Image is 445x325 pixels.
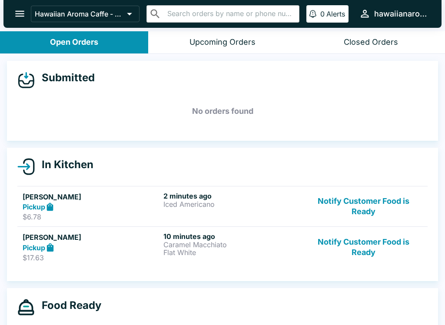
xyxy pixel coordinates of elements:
[374,9,428,19] div: hawaiianaromacaffe
[163,249,301,256] p: Flat White
[305,232,422,262] button: Notify Customer Food is Ready
[50,37,98,47] div: Open Orders
[326,10,345,18] p: Alerts
[23,253,160,262] p: $17.63
[31,6,139,22] button: Hawaiian Aroma Caffe - Waikiki Beachcomber
[35,71,95,84] h4: Submitted
[189,37,256,47] div: Upcoming Orders
[355,4,431,23] button: hawaiianaromacaffe
[35,10,123,18] p: Hawaiian Aroma Caffe - Waikiki Beachcomber
[163,241,301,249] p: Caramel Macchiato
[344,37,398,47] div: Closed Orders
[165,8,296,20] input: Search orders by name or phone number
[23,232,160,242] h5: [PERSON_NAME]
[305,192,422,222] button: Notify Customer Food is Ready
[163,192,301,200] h6: 2 minutes ago
[9,3,31,25] button: open drawer
[23,212,160,221] p: $6.78
[17,96,428,127] h5: No orders found
[23,202,45,211] strong: Pickup
[23,243,45,252] strong: Pickup
[163,232,301,241] h6: 10 minutes ago
[17,226,428,267] a: [PERSON_NAME]Pickup$17.6310 minutes agoCaramel MacchiatoFlat WhiteNotify Customer Food is Ready
[163,200,301,208] p: Iced Americano
[35,299,101,312] h4: Food Ready
[23,192,160,202] h5: [PERSON_NAME]
[17,186,428,227] a: [PERSON_NAME]Pickup$6.782 minutes agoIced AmericanoNotify Customer Food is Ready
[320,10,325,18] p: 0
[35,158,93,171] h4: In Kitchen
